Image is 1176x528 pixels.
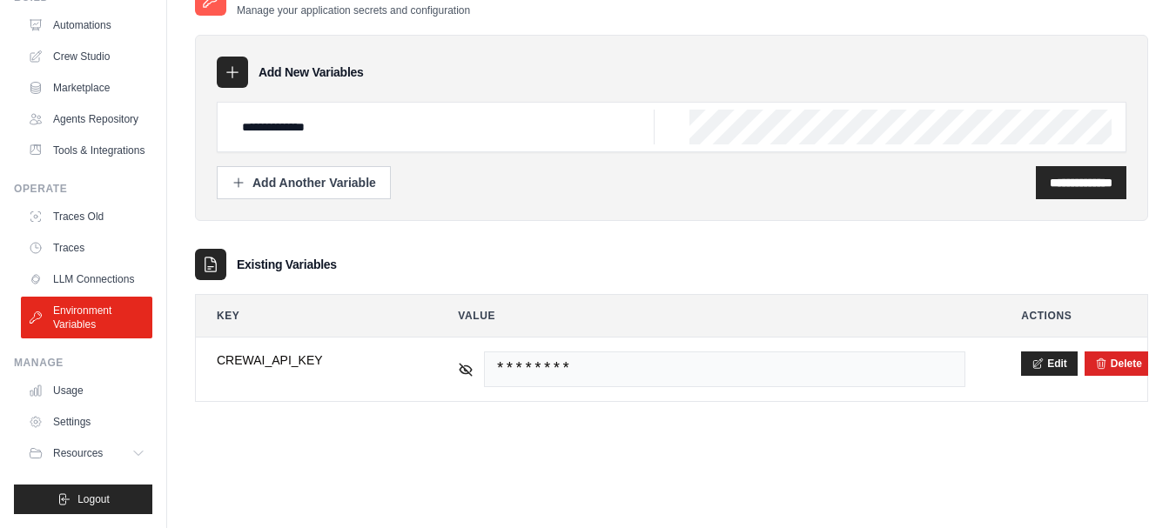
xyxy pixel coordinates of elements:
a: Marketplace [21,74,152,102]
a: Traces [21,234,152,262]
button: Edit [1021,351,1078,376]
button: Delete [1095,357,1142,371]
div: Add Another Variable [232,174,376,191]
th: Key [196,295,423,337]
p: Manage your application secrets and configuration [237,3,470,17]
div: Operate [14,182,152,196]
a: Agents Repository [21,105,152,133]
a: Tools & Integrations [21,137,152,164]
span: CREWAI_API_KEY [217,351,402,369]
span: Resources [53,446,103,460]
th: Value [437,295,986,337]
a: LLM Connections [21,265,152,293]
h3: Existing Variables [237,256,337,273]
span: Logout [77,492,110,506]
a: Crew Studio [21,43,152,70]
button: Resources [21,439,152,467]
th: Actions [1000,295,1147,337]
a: Environment Variables [21,297,152,338]
a: Usage [21,377,152,404]
button: Logout [14,485,152,514]
a: Automations [21,11,152,39]
a: Traces Old [21,203,152,231]
a: Settings [21,408,152,436]
button: Add Another Variable [217,166,391,199]
h3: Add New Variables [259,63,364,81]
div: Manage [14,356,152,370]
